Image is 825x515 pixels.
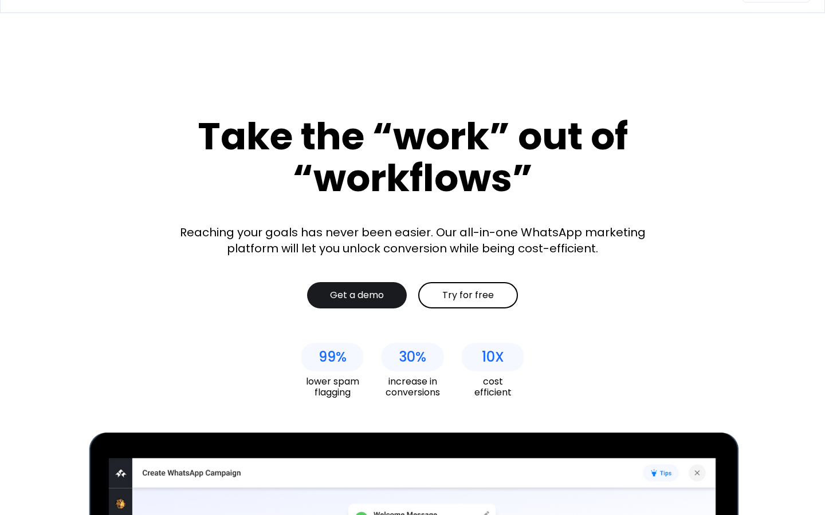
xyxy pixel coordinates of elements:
[307,282,407,308] a: Get a demo
[442,290,494,301] div: Try for free
[399,349,426,365] div: 30%
[461,376,524,398] div: cost efficient
[172,224,653,256] div: Reaching your goals has never been easier. Our all-in-one WhatsApp marketing platform will let yo...
[381,376,444,398] div: increase in conversions
[482,349,504,365] div: 10X
[23,495,69,511] ul: Language list
[155,116,670,199] div: Take the “work” out of “workflows”
[319,349,347,365] div: 99%
[11,495,69,511] aside: Language selected: English
[301,376,364,398] div: lower spam flagging
[330,290,384,301] div: Get a demo
[418,282,518,308] a: Try for free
